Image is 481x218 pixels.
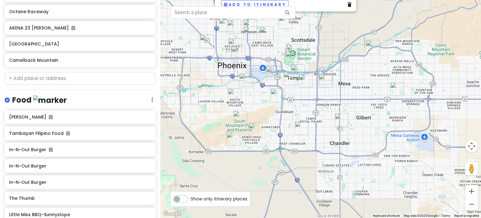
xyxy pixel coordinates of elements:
[271,88,284,102] div: Chubby's Tacos
[191,195,247,202] span: Show only itinerary places
[319,74,333,88] div: Saigon Jade
[200,35,214,48] div: El Caprichoso Sonoran Hotdogs
[9,179,151,185] h6: In-N-Out Burger
[162,210,183,218] a: Open this area in Google Maps (opens a new window)
[285,51,299,65] div: Phoenix Zoo
[231,46,245,60] div: Taco Boy's
[243,19,257,33] div: In-N-Out Burger
[260,26,273,40] div: Trevor's Liquor
[9,147,151,152] h6: In-N-Out Burger
[9,9,151,14] h6: Octane Raceway
[227,20,241,34] div: JL Patisserie
[299,74,313,88] div: JELATO 8∞
[9,41,151,47] h6: [GEOGRAPHIC_DATA]
[249,123,262,136] div: 14052 S 24th Way
[319,67,333,81] div: 1928 W 2nd Pl
[373,214,400,218] button: Keyboard shortcuts
[228,88,241,102] div: Poncho's Mexican Food and Cantina
[226,132,240,146] div: 16001 S 1st St
[9,195,151,201] h6: The Thumb
[366,40,380,54] div: 2757 E Odessa St
[5,72,156,85] input: + Add place or address
[9,130,151,136] h6: Tambayan Filipino Food
[404,214,438,217] span: Map data ©2025 Google
[314,3,328,17] div: Octane Raceway
[9,163,151,169] h6: In-N-Out Burger
[454,214,479,217] a: Report a map error
[295,121,308,135] div: Pickleball Kingdom
[219,18,233,32] div: Tambayan Filipino Food
[233,111,247,125] div: South Mountain Park and Preserve
[162,210,183,218] img: Google
[9,57,151,63] h6: Camelback Mountain
[71,26,75,30] i: Added to itinerary
[228,38,242,52] div: Heard Museum
[465,140,478,152] button: Map camera controls
[49,115,53,119] i: Added to itinerary
[318,71,332,84] div: CRAFTI Tea & Mocktail
[9,25,151,31] h6: ARENA 23 [PERSON_NAME]
[348,1,354,8] a: Delete place
[266,66,280,80] div: Little Miss BBQ-University
[9,212,151,217] h6: Little Miss BBQ-Sunnyslope
[442,214,450,217] a: Terms (opens in new tab)
[279,15,292,29] div: Camelback Mountain
[170,6,296,19] input: Search a place
[465,162,478,175] button: Drag Pegman onto the map to open Street View
[66,131,70,136] i: Added to itinerary
[286,44,300,58] div: Desert Botanical Garden
[239,73,253,87] div: Cocina Madrigal Tacos + Tequila
[49,147,53,152] i: Added to itinerary
[243,26,257,40] div: Nogales Hot Dogs no.2
[33,95,67,105] img: marker
[283,72,297,85] div: The Church in Tempe
[9,114,151,120] h6: [PERSON_NAME]
[465,198,478,210] button: Zoom out
[335,113,349,127] div: ARENA 23 Chandler
[285,49,298,62] div: Papago Park
[465,185,478,198] button: Zoom in
[12,95,67,105] h4: Food
[291,65,305,78] div: Shawarma Factory
[390,82,404,96] div: Hapa Food Company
